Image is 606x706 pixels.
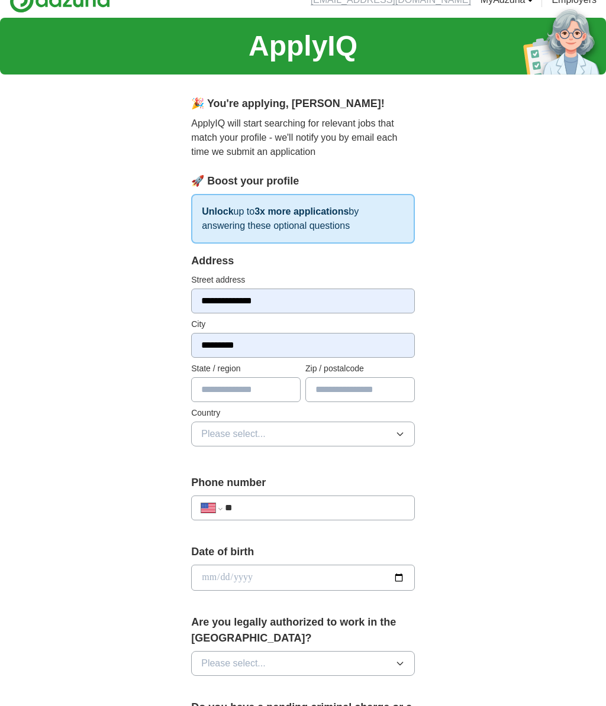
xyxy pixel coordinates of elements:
[191,96,415,112] div: 🎉 You're applying , [PERSON_NAME] !
[191,475,415,491] label: Phone number
[201,656,266,671] span: Please select...
[254,206,349,216] strong: 3x more applications
[305,362,415,375] label: Zip / postalcode
[191,318,415,331] label: City
[191,194,415,244] p: up to by answering these optional questions
[201,427,266,441] span: Please select...
[191,253,415,269] div: Address
[191,116,415,159] p: ApplyIQ will start searching for relevant jobs that match your profile - we'll notify you by emai...
[191,544,415,560] label: Date of birth
[191,362,301,375] label: State / region
[249,25,357,67] h1: ApplyIQ
[191,614,415,646] label: Are you legally authorized to work in the [GEOGRAPHIC_DATA]?
[191,422,415,446] button: Please select...
[191,651,415,676] button: Please select...
[202,206,233,216] strong: Unlock
[191,173,415,189] div: 🚀 Boost your profile
[191,274,415,286] label: Street address
[191,407,415,419] label: Country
